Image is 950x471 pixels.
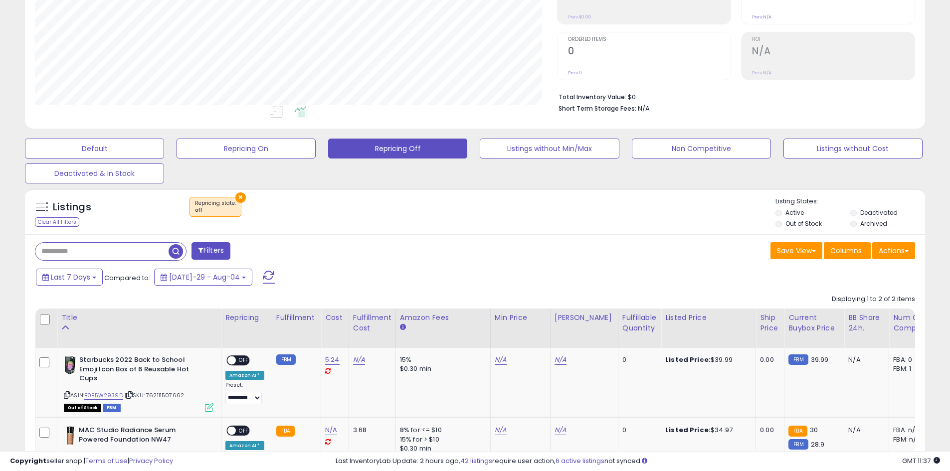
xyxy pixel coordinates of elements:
div: Preset: [225,382,264,404]
span: | SKU: 762111507662 [125,391,184,399]
button: Last 7 Days [36,269,103,286]
small: FBA [788,426,807,437]
span: FBM [103,404,121,412]
button: Repricing Off [328,139,467,158]
span: Ordered Items [568,37,731,42]
small: FBM [276,354,296,365]
span: All listings that are currently out of stock and unavailable for purchase on Amazon [64,404,101,412]
h2: N/A [752,45,915,59]
div: 0 [622,355,653,364]
div: Fulfillable Quantity [622,313,657,333]
span: OFF [236,427,252,435]
div: Cost [325,313,345,323]
div: Fulfillment [276,313,317,323]
label: Out of Stock [785,219,822,228]
div: 15% for > $10 [400,435,483,444]
a: B0B5W2939D [84,391,123,400]
small: Prev: N/A [752,70,771,76]
div: 8% for <= $10 [400,426,483,435]
div: Fulfillment Cost [353,313,391,333]
div: Ship Price [760,313,780,333]
button: Default [25,139,164,158]
div: BB Share 24h. [848,313,885,333]
div: ASIN: [64,355,213,411]
a: N/A [325,425,337,435]
a: N/A [555,355,567,365]
img: 31kd1rx-1WL._SL40_.jpg [64,426,76,446]
div: 0.00 [760,355,776,364]
span: 39.99 [811,355,829,364]
span: Columns [830,246,862,256]
small: FBM [788,354,808,365]
div: Clear All Filters [35,217,79,227]
button: Repricing On [177,139,316,158]
div: Listed Price [665,313,752,323]
span: ROI [752,37,915,42]
div: FBA: n/a [893,426,926,435]
div: 3.68 [353,426,388,435]
img: 41DEo8KpejL._SL40_.jpg [64,355,77,375]
div: $0.30 min [400,364,483,373]
li: $0 [559,90,908,102]
span: Repricing state : [195,199,236,214]
a: N/A [555,425,567,435]
button: Actions [872,242,915,259]
div: 0 [622,426,653,435]
label: Archived [860,219,887,228]
div: Current Buybox Price [788,313,840,333]
div: $39.99 [665,355,748,364]
small: Prev: 0 [568,70,582,76]
a: N/A [353,355,365,365]
p: Listing States: [775,197,925,206]
a: N/A [495,355,507,365]
div: N/A [848,426,881,435]
strong: Copyright [10,456,46,466]
small: FBM [788,439,808,450]
div: FBM: n/a [893,435,926,444]
button: Non Competitive [632,139,771,158]
div: N/A [848,355,881,364]
button: Save View [770,242,822,259]
h5: Listings [53,200,91,214]
div: $34.97 [665,426,748,435]
button: [DATE]-29 - Aug-04 [154,269,252,286]
div: Last InventoryLab Update: 2 hours ago, require user action, not synced. [336,457,940,466]
span: OFF [236,356,252,365]
a: Privacy Policy [129,456,173,466]
span: Last 7 Days [51,272,90,282]
button: Deactivated & In Stock [25,163,164,183]
span: N/A [638,104,650,113]
div: [PERSON_NAME] [555,313,614,323]
a: Terms of Use [85,456,128,466]
div: Num of Comp. [893,313,930,333]
small: Amazon Fees. [400,323,406,332]
div: Min Price [495,313,546,323]
span: 28.9 [811,440,825,449]
a: N/A [495,425,507,435]
label: Active [785,208,804,217]
div: Repricing [225,313,268,323]
div: seller snap | | [10,457,173,466]
span: Compared to: [104,273,150,283]
small: Prev: N/A [752,14,771,20]
span: 30 [810,425,818,435]
button: Listings without Min/Max [480,139,619,158]
a: 5.24 [325,355,340,365]
button: × [235,192,246,203]
b: MAC Studio Radiance Serum Powered Foundation NW47 [79,426,200,447]
button: Filters [191,242,230,260]
div: Amazon AI * [225,371,264,380]
div: FBM: 1 [893,364,926,373]
b: Starbucks 2022 Back to School Emoji Icon Box of 6 Reusable Hot Cups [79,355,200,386]
div: Title [61,313,217,323]
div: off [195,207,236,214]
b: Listed Price: [665,425,711,435]
a: 42 listings [460,456,492,466]
div: Displaying 1 to 2 of 2 items [832,295,915,304]
span: [DATE]-29 - Aug-04 [169,272,240,282]
b: Short Term Storage Fees: [559,104,636,113]
span: 2025-08-12 11:37 GMT [902,456,940,466]
b: Total Inventory Value: [559,93,626,101]
button: Listings without Cost [783,139,923,158]
div: Amazon AI * [225,441,264,450]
